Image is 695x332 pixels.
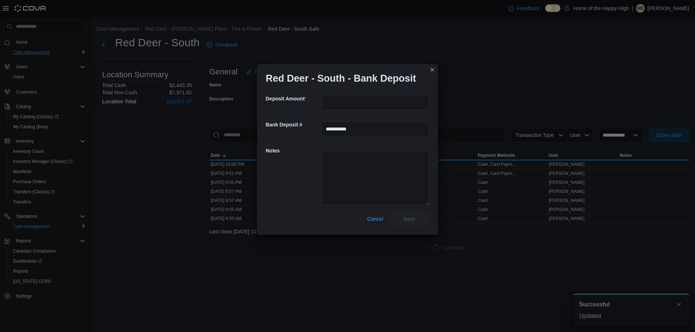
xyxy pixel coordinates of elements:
span: Save [403,215,415,223]
button: Cancel [364,212,386,226]
h5: Bank Deposit # [266,117,320,132]
h5: Notes [266,143,320,158]
span: Cancel [367,215,383,223]
button: Closes this modal window [428,65,437,74]
h1: Red Deer - South - Bank Deposit [266,73,416,84]
h5: Deposit Amount [266,91,320,106]
button: Save [389,212,429,226]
